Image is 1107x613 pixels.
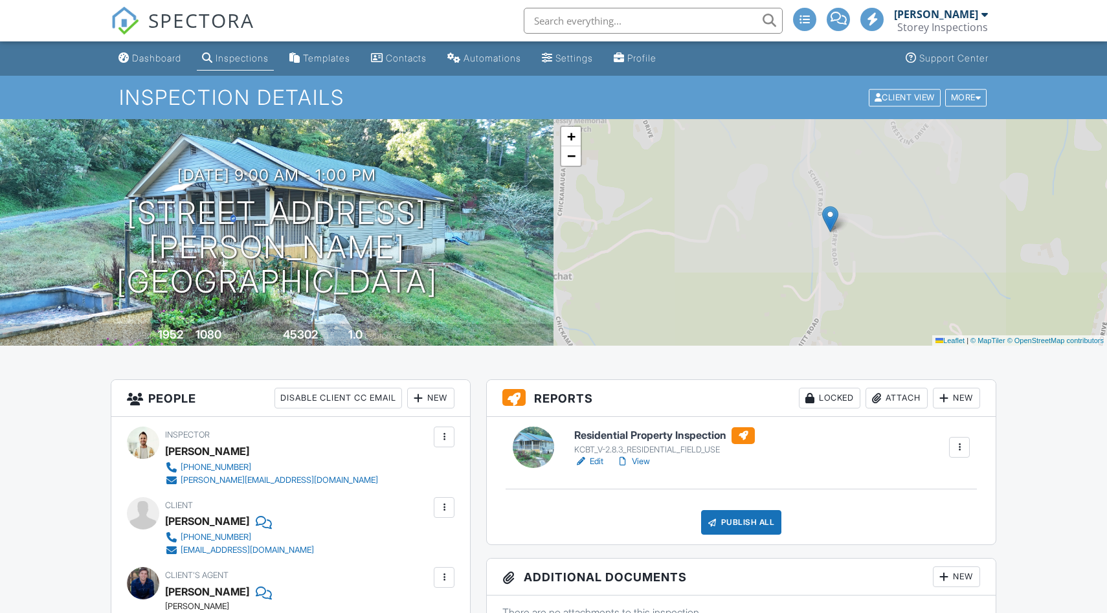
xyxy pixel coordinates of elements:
div: Locked [799,388,860,408]
div: 1080 [196,328,221,341]
h3: People [111,380,470,417]
h3: [DATE] 9:00 am - 1:00 pm [177,166,376,184]
div: Publish All [701,510,782,535]
div: Contacts [386,52,427,63]
a: [EMAIL_ADDRESS][DOMAIN_NAME] [165,544,314,557]
h1: Inspection Details [119,86,988,109]
div: Dashboard [132,52,181,63]
div: [PERSON_NAME] [165,441,249,461]
a: Settings [537,47,598,71]
div: New [933,566,980,587]
div: [PHONE_NUMBER] [181,462,251,473]
span: sq. ft. [223,331,241,340]
img: Marker [822,206,838,232]
div: Templates [303,52,350,63]
a: Zoom in [561,127,581,146]
div: New [933,388,980,408]
div: More [945,89,987,106]
span: Lot Size [254,331,281,340]
h1: [STREET_ADDRESS][PERSON_NAME] [GEOGRAPHIC_DATA] [21,196,533,298]
a: Edit [574,455,603,468]
a: Residential Property Inspection KCBT_V-2.8.3_RESIDENTIAL_FIELD_USE [574,427,755,456]
div: 1.0 [348,328,363,341]
span: Client [165,500,193,510]
span: SPECTORA [148,6,254,34]
a: Contacts [366,47,432,71]
a: [PHONE_NUMBER] [165,461,378,474]
div: [PERSON_NAME] [165,511,249,531]
span: + [567,128,576,144]
div: Automations [464,52,521,63]
div: Disable Client CC Email [274,388,402,408]
a: © OpenStreetMap contributors [1007,337,1104,344]
a: Zoom out [561,146,581,166]
span: − [567,148,576,164]
a: © MapTiler [970,337,1005,344]
div: Client View [869,89,941,106]
div: Profile [627,52,656,63]
span: Client's Agent [165,570,229,580]
a: [PERSON_NAME][EMAIL_ADDRESS][DOMAIN_NAME] [165,474,378,487]
div: KCBT_V-2.8.3_RESIDENTIAL_FIELD_USE [574,445,755,455]
span: | [967,337,968,344]
span: Inspector [165,430,210,440]
a: Automations (Advanced) [442,47,526,71]
div: [PERSON_NAME] [165,601,388,612]
div: Storey Inspections [897,21,988,34]
span: sq.ft. [320,331,336,340]
div: [PHONE_NUMBER] [181,532,251,542]
span: Built [142,331,156,340]
a: Company Profile [609,47,662,71]
div: Inspections [216,52,269,63]
div: [PERSON_NAME] [894,8,978,21]
div: Attach [866,388,928,408]
div: [EMAIL_ADDRESS][DOMAIN_NAME] [181,545,314,555]
a: Inspections [197,47,274,71]
a: Client View [867,92,944,102]
a: SPECTORA [111,17,254,45]
a: [PHONE_NUMBER] [165,531,314,544]
a: Support Center [900,47,994,71]
div: 45302 [283,328,318,341]
span: bathrooms [364,331,401,340]
h3: Additional Documents [487,559,996,596]
input: Search everything... [524,8,783,34]
div: [PERSON_NAME][EMAIL_ADDRESS][DOMAIN_NAME] [181,475,378,485]
div: New [407,388,454,408]
div: 1952 [158,328,183,341]
a: Dashboard [113,47,186,71]
a: Templates [284,47,355,71]
div: Settings [555,52,593,63]
a: Leaflet [935,337,965,344]
a: View [616,455,650,468]
h3: Reports [487,380,996,417]
div: Support Center [919,52,989,63]
a: [PERSON_NAME] [165,582,249,601]
h6: Residential Property Inspection [574,427,755,444]
img: The Best Home Inspection Software - Spectora [111,6,139,35]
